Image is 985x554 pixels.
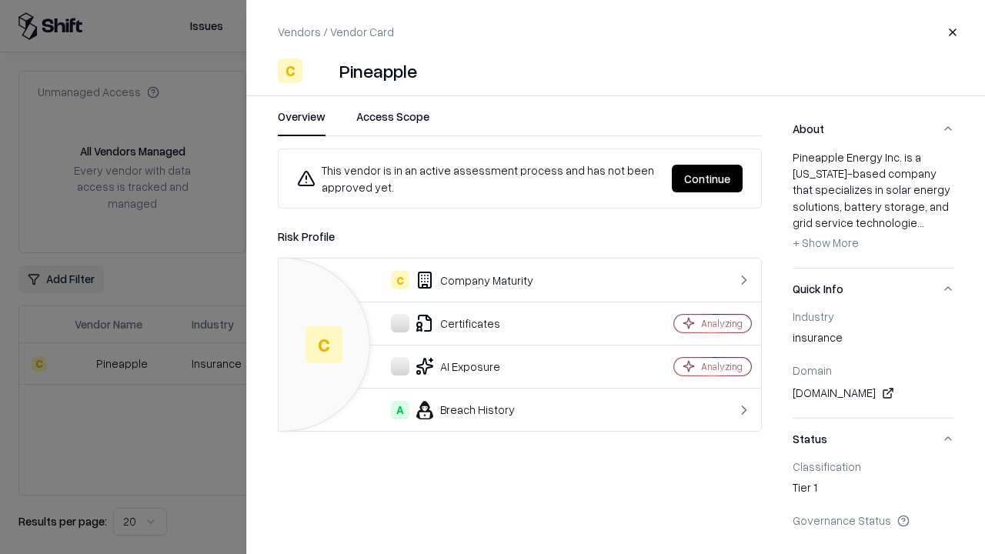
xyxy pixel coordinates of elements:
div: Tier 1 [793,479,954,501]
img: Pineapple [309,58,333,83]
div: Company Maturity [291,271,620,289]
div: AI Exposure [291,357,620,375]
div: Pineapple Energy Inc. is a [US_STATE]-based company that specializes in solar energy solutions, b... [793,149,954,255]
button: About [793,108,954,149]
div: Analyzing [701,360,743,373]
button: Status [793,419,954,459]
p: Vendors / Vendor Card [278,24,394,40]
div: Breach History [291,401,620,419]
div: About [793,149,954,268]
div: Certificates [291,314,620,332]
div: Quick Info [793,309,954,418]
div: [DOMAIN_NAME] [793,384,954,402]
div: Domain [793,363,954,377]
button: Continue [672,165,743,192]
span: + Show More [793,235,859,249]
div: Governance Status [793,513,954,527]
div: Risk Profile [278,227,762,245]
div: A [391,401,409,419]
button: Access Scope [356,108,429,136]
button: Quick Info [793,269,954,309]
div: C [306,326,342,363]
button: + Show More [793,231,859,255]
div: Pineapple [339,58,417,83]
div: Classification [793,459,954,473]
div: Analyzing [701,317,743,330]
div: C [391,271,409,289]
span: ... [917,215,924,229]
button: Overview [278,108,326,136]
div: This vendor is in an active assessment process and has not been approved yet. [297,162,659,195]
div: insurance [793,329,954,351]
div: Industry [793,309,954,323]
div: C [278,58,302,83]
